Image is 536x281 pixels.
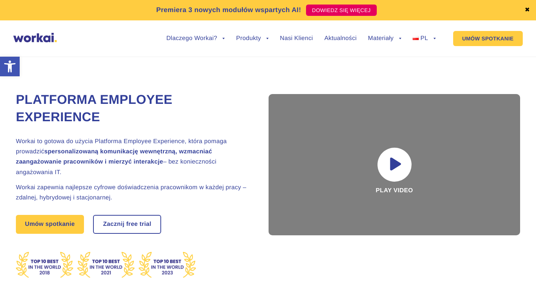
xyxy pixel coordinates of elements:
[324,36,356,42] a: Aktualności
[16,182,250,203] h2: Workai zapewnia najlepsze cyfrowe doświadczenia pracownikom w każdej pracy – zdalnej, hybrydowej ...
[453,31,523,46] a: UMÓW SPOTKANIE
[420,35,428,42] span: PL
[166,36,225,42] a: Dlaczego Workai?
[16,136,250,178] h2: Workai to gotowa do użycia Platforma Employee Experience, która pomaga prowadzić – bez koniecznoś...
[94,216,160,233] a: Zacznij free trial
[269,94,520,235] div: Play video
[16,91,250,126] h1: Platforma Employee Experience
[16,215,84,234] a: Umów spotkanie
[525,7,530,13] a: ✖
[156,5,301,15] p: Premiera 3 nowych modułów wspartych AI!
[280,36,313,42] a: Nasi Klienci
[236,36,269,42] a: Produkty
[306,5,377,16] a: DOWIEDZ SIĘ WIĘCEJ
[368,36,401,42] a: Materiały
[16,148,212,165] strong: spersonalizowaną komunikację wewnętrzną, wzmacniać zaangażowanie pracowników i mierzyć interakcje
